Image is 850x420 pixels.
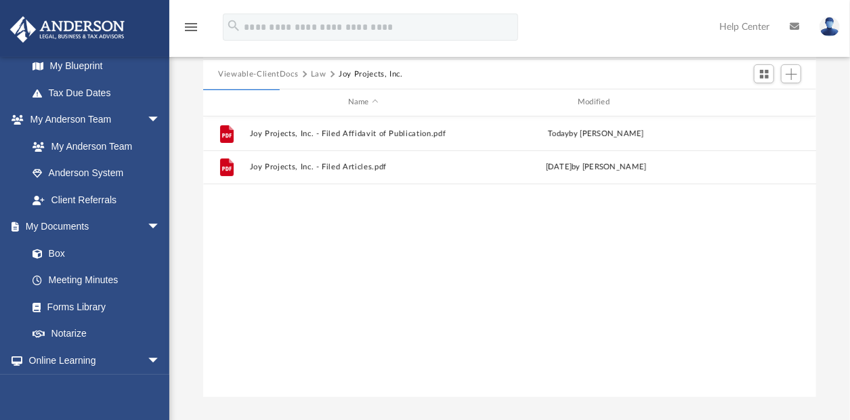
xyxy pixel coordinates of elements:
[19,374,174,401] a: Courses
[9,347,174,374] a: Online Learningarrow_drop_down
[209,96,243,108] div: id
[9,106,174,133] a: My Anderson Teamarrow_drop_down
[147,106,174,134] span: arrow_drop_down
[9,213,174,240] a: My Documentsarrow_drop_down
[19,79,181,106] a: Tax Due Dates
[716,96,811,108] div: id
[147,213,174,241] span: arrow_drop_down
[19,53,174,80] a: My Blueprint
[203,117,816,398] div: grid
[6,16,129,43] img: Anderson Advisors Platinum Portal
[147,347,174,375] span: arrow_drop_down
[19,186,174,213] a: Client Referrals
[548,129,569,137] span: today
[218,68,298,81] button: Viewable-ClientDocs
[183,19,199,35] i: menu
[19,293,167,320] a: Forms Library
[249,96,477,108] div: Name
[483,127,710,140] div: by [PERSON_NAME]
[19,320,174,348] a: Notarize
[250,163,477,171] button: Joy Projects, Inc. - Filed Articles.pdf
[19,133,167,160] a: My Anderson Team
[183,26,199,35] a: menu
[483,161,710,173] div: [DATE] by [PERSON_NAME]
[250,129,477,138] button: Joy Projects, Inc. - Filed Affidavit of Publication.pdf
[19,160,174,187] a: Anderson System
[781,64,801,83] button: Add
[19,267,174,294] a: Meeting Minutes
[339,68,403,81] button: Joy Projects, Inc.
[226,18,241,33] i: search
[754,64,774,83] button: Switch to Grid View
[482,96,710,108] div: Modified
[311,68,326,81] button: Law
[820,17,840,37] img: User Pic
[19,240,167,267] a: Box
